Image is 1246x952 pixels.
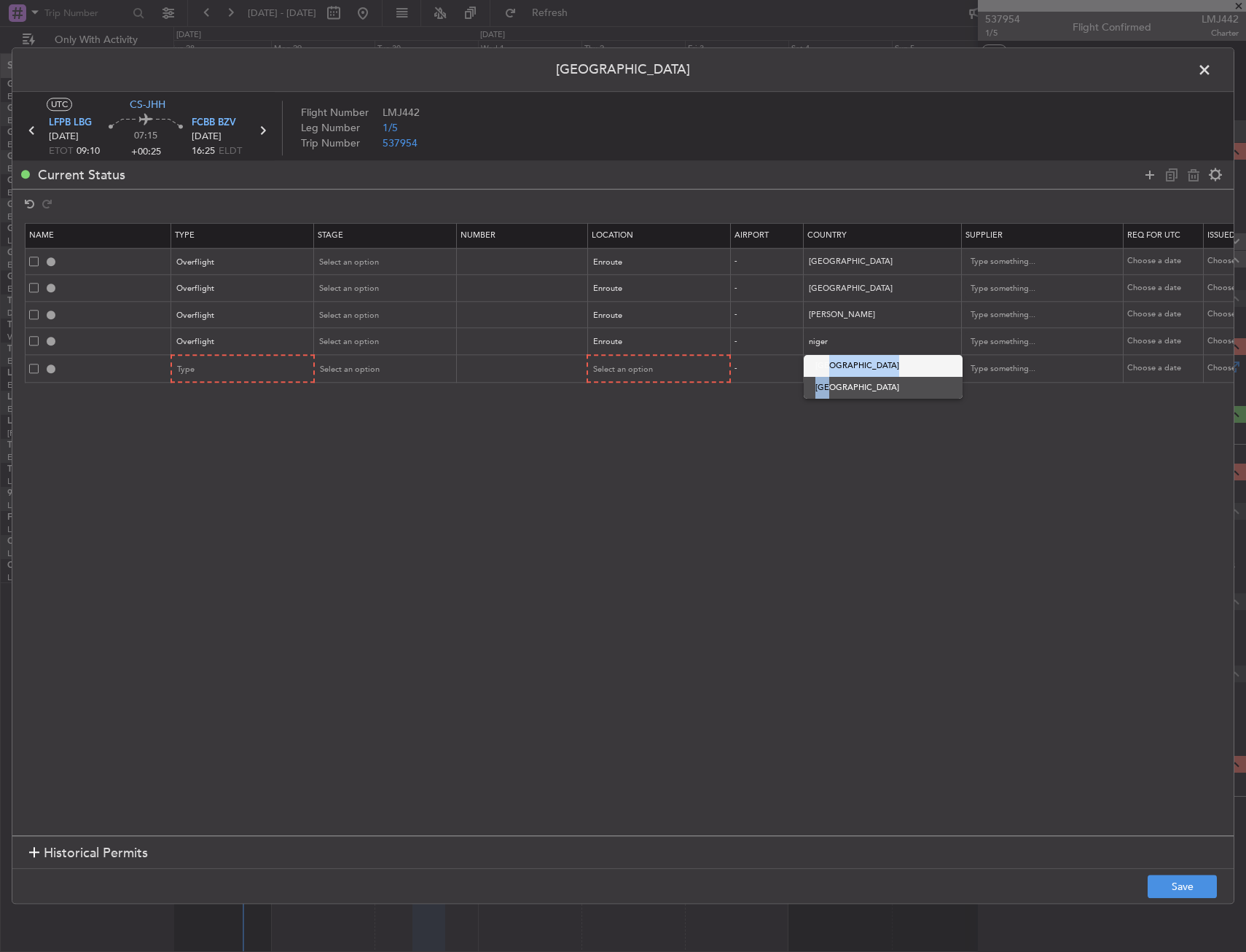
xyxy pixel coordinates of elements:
header: [GEOGRAPHIC_DATA] [12,48,1234,92]
input: Type something... [971,278,1102,300]
div: Choose a date [1127,282,1203,294]
span: Supplier [965,230,1003,241]
div: Choose a date [1127,363,1203,375]
div: Choose a date [1127,256,1203,268]
input: Type something... [971,251,1102,273]
div: Choose a date [1127,309,1203,321]
input: Type something... [971,359,1102,381]
span: Req For Utc [1127,230,1180,241]
span: [GEOGRAPHIC_DATA] [815,355,951,377]
input: Type something... [971,305,1102,327]
span: [GEOGRAPHIC_DATA] [815,377,951,399]
button: Save [1148,875,1217,899]
input: Type something... [971,332,1102,354]
div: Choose a date [1127,335,1203,348]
